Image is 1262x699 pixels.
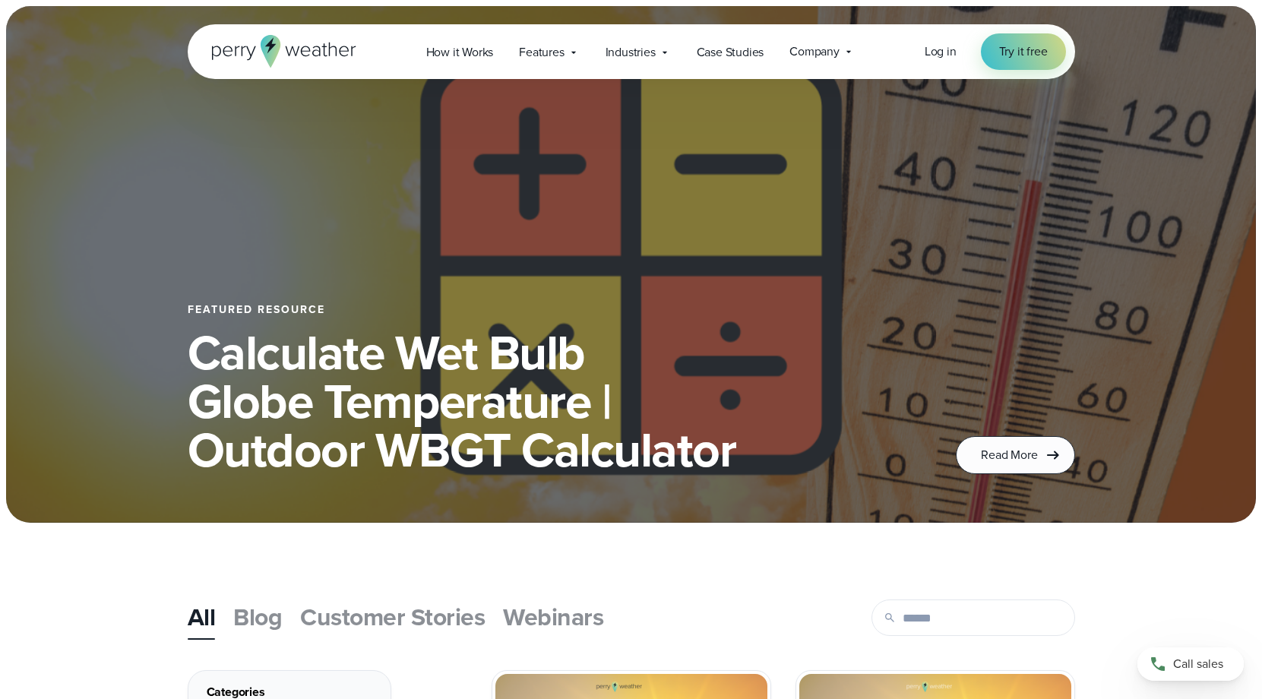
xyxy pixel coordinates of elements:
span: Log in [925,43,957,60]
span: Company [789,43,840,61]
a: Log in [925,43,957,61]
a: Case Studies [684,36,777,68]
a: Try it free [981,33,1066,70]
a: Blog [233,596,282,638]
a: Customer Stories [300,596,485,638]
span: Blog [233,599,282,635]
span: How it Works [426,43,494,62]
span: Try it free [999,43,1048,61]
a: Read More [956,436,1074,474]
h1: Calculate Wet Bulb Globe Temperature | Outdoor WBGT Calculator [188,328,920,474]
span: Call sales [1173,655,1223,673]
span: All [188,599,216,635]
span: Features [519,43,564,62]
span: Case Studies [697,43,764,62]
span: Webinars [503,599,603,635]
a: Call sales [1137,647,1244,681]
span: Read More [981,446,1037,464]
a: Webinars [503,596,603,638]
a: All [188,596,216,638]
span: Industries [606,43,656,62]
div: Featured Resource [188,304,920,316]
a: How it Works [413,36,507,68]
span: Customer Stories [300,599,485,635]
